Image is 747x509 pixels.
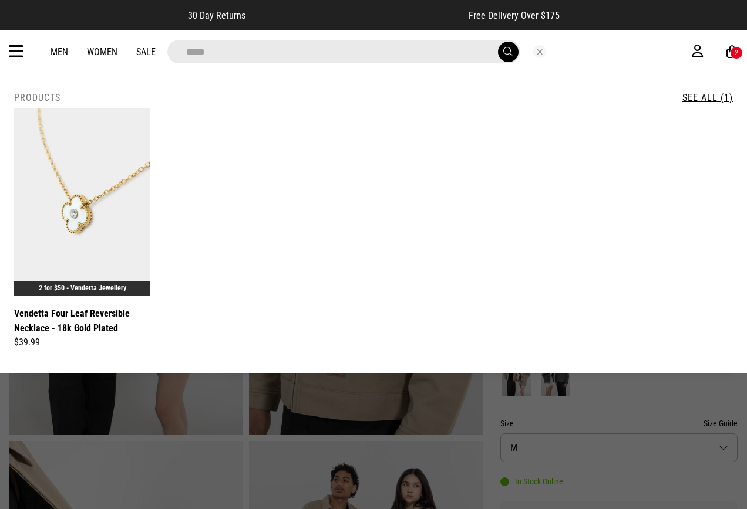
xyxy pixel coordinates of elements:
a: 2 [726,46,738,58]
span: Free Delivery Over $175 [469,10,560,21]
a: Sale [136,46,156,57]
span: 30 Day Returns [188,10,245,21]
iframe: Customer reviews powered by Trustpilot [269,9,445,21]
a: Women [87,46,117,57]
h2: Products [14,92,60,103]
a: Vendetta Four Leaf Reversible Necklace - 18k Gold Plated [14,306,150,335]
a: Men [51,46,68,57]
img: Vendetta Four Leaf Reversible Necklace - 18k Gold Plated in White [14,108,150,296]
div: $39.99 [14,335,150,349]
div: 2 [735,49,738,57]
a: See All (1) [682,92,733,103]
button: Open LiveChat chat widget [9,5,45,40]
button: Close search [533,45,546,58]
a: 2 for $50 - Vendetta Jewellery [39,284,126,292]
